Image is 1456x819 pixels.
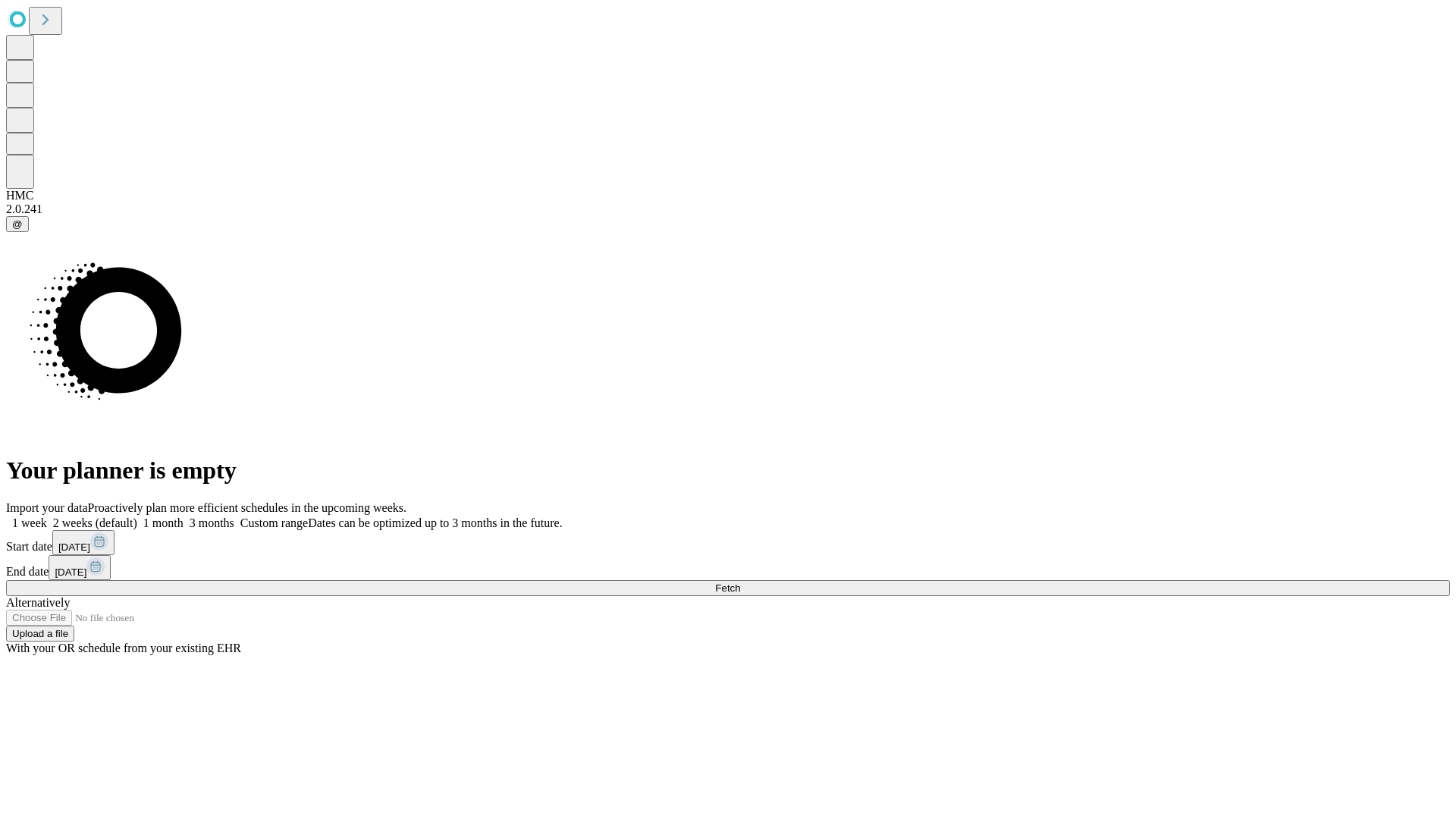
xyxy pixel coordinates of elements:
[6,580,1450,596] button: Fetch
[143,516,184,529] span: 1 month
[6,216,29,232] button: @
[6,530,1450,555] div: Start date
[6,501,88,514] span: Import your data
[53,516,137,529] span: 2 weeks (default)
[6,626,74,642] button: Upload a file
[6,457,1450,485] h1: Your planner is empty
[6,202,1450,216] div: 2.0.241
[6,642,241,654] span: With your OR schedule from your existing EHR
[6,555,1450,580] div: End date
[308,516,562,529] span: Dates can be optimized up to 3 months in the future.
[715,582,740,594] span: Fetch
[12,218,23,230] span: @
[12,516,47,529] span: 1 week
[88,501,406,514] span: Proactively plan more efficient schedules in the upcoming weeks.
[6,189,1450,202] div: HMC
[55,566,86,578] span: [DATE]
[190,516,234,529] span: 3 months
[6,596,70,609] span: Alternatively
[58,541,90,553] span: [DATE]
[49,555,111,580] button: [DATE]
[240,516,308,529] span: Custom range
[52,530,115,555] button: [DATE]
